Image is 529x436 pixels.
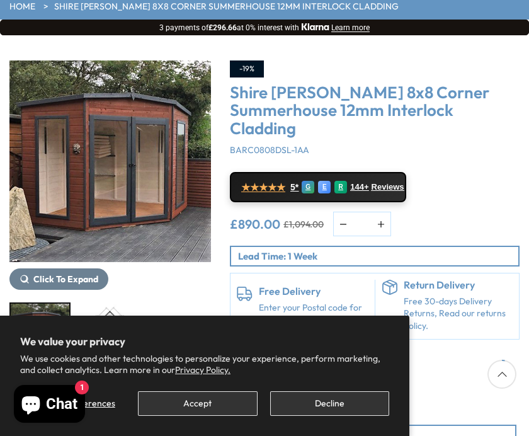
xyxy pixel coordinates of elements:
[259,302,368,326] a: Enter your Postal code for Free Delivery Availability
[151,304,210,360] img: 8x8Barclaymmft_ad2b4a8c-b1f5-4913-96ef-57d396f27519_200x200.jpg
[138,391,257,416] button: Accept
[350,182,368,192] span: 144+
[81,304,140,360] img: 8x8Barclayfloorplan_5f0b366f-c96c-4f44-ba6e-ee69660445a8_200x200.jpg
[33,273,98,285] span: Click To Expand
[334,181,347,193] div: R
[241,181,285,193] span: ★★★★★
[11,304,69,360] img: Barclay8x8_2_caa24016-f85b-4433-b7fb-4c98d68bf759_200x200.jpg
[20,336,389,347] h2: We value your privacy
[9,60,211,262] img: Shire Barclay 8x8 Corner Summerhouse 12mm Interlock Cladding - Best Shed
[283,220,324,229] del: £1,094.00
[9,302,71,362] div: 1 / 14
[302,181,314,193] div: G
[404,280,513,291] h6: Return Delivery
[20,353,389,376] p: We use cookies and other technologies to personalize your experience, perform marketing, and coll...
[54,1,399,13] a: Shire [PERSON_NAME] 8x8 Corner Summerhouse 12mm Interlock Cladding
[230,218,280,231] ins: £890.00
[230,172,406,202] a: ★★★★★ 5* G E R 144+ Reviews
[230,60,264,77] div: -19%
[259,286,368,297] h6: Free Delivery
[9,268,108,290] button: Click To Expand
[10,385,89,426] inbox-online-store-chat: Shopify online store chat
[372,182,404,192] span: Reviews
[270,391,389,416] button: Decline
[150,302,211,362] div: 3 / 14
[230,84,520,138] h3: Shire [PERSON_NAME] 8x8 Corner Summerhouse 12mm Interlock Cladding
[230,144,309,156] span: BARC0808DSL-1AA
[318,181,331,193] div: E
[80,302,141,362] div: 2 / 14
[175,364,230,376] a: Privacy Policy.
[404,295,513,333] p: Free 30-days Delivery Returns, Read our returns policy.
[238,250,518,263] p: Lead Time: 1 Week
[9,1,35,13] a: HOME
[9,60,211,290] div: 1 / 14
